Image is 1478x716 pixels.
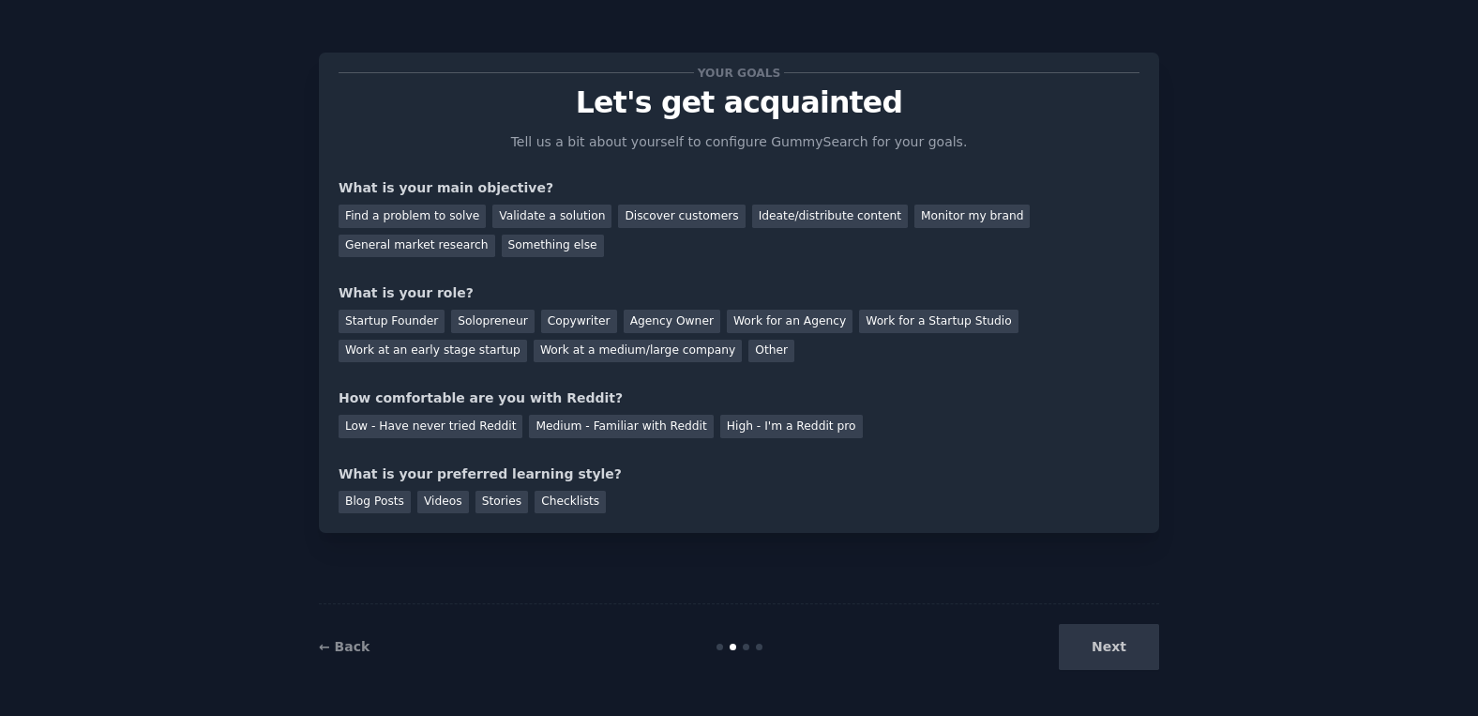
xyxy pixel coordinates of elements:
[417,491,469,514] div: Videos
[339,283,1139,303] div: What is your role?
[618,205,745,228] div: Discover customers
[492,205,611,228] div: Validate a solution
[339,415,522,438] div: Low - Have never tried Reddit
[502,235,604,258] div: Something else
[748,340,794,363] div: Other
[339,178,1139,198] div: What is your main objective?
[319,639,369,654] a: ← Back
[720,415,863,438] div: High - I'm a Reddit pro
[451,310,534,333] div: Solopreneur
[339,86,1139,119] p: Let's get acquainted
[339,205,486,228] div: Find a problem to solve
[339,388,1139,408] div: How comfortable are you with Reddit?
[339,235,495,258] div: General market research
[339,310,445,333] div: Startup Founder
[859,310,1018,333] div: Work for a Startup Studio
[339,465,1139,484] div: What is your preferred learning style?
[475,491,528,514] div: Stories
[541,310,617,333] div: Copywriter
[339,491,411,514] div: Blog Posts
[529,415,713,438] div: Medium - Familiar with Reddit
[727,310,852,333] div: Work for an Agency
[535,491,606,514] div: Checklists
[694,63,784,83] span: Your goals
[534,340,742,363] div: Work at a medium/large company
[339,340,527,363] div: Work at an early stage startup
[624,310,720,333] div: Agency Owner
[914,205,1030,228] div: Monitor my brand
[503,132,975,152] p: Tell us a bit about yourself to configure GummySearch for your goals.
[752,205,908,228] div: Ideate/distribute content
